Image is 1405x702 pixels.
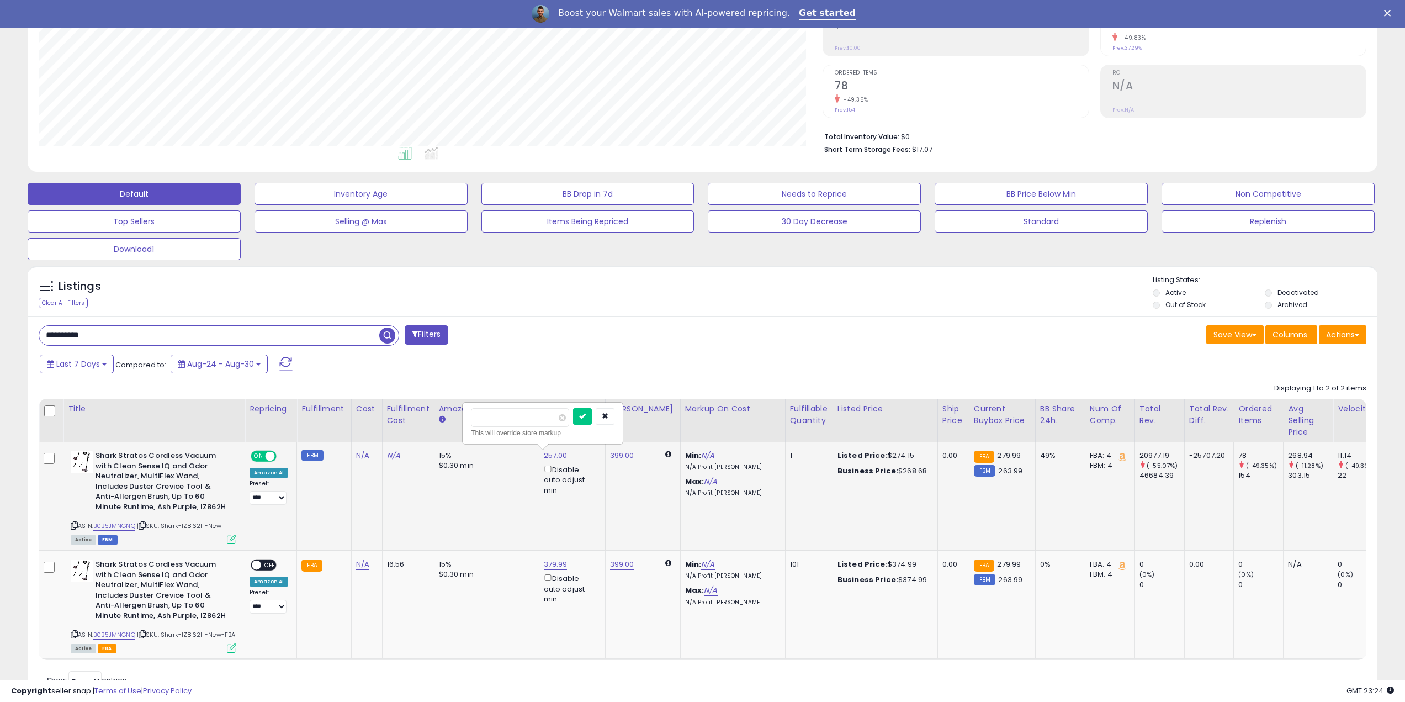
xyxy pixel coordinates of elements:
small: FBA [301,560,322,572]
span: 279.99 [997,559,1021,569]
small: Prev: 154 [835,107,855,113]
div: Total Rev. [1139,403,1180,426]
b: Min: [685,559,702,569]
div: 0.00 [942,451,961,461]
div: Fulfillment [301,403,346,415]
div: Displaying 1 to 2 of 2 items [1274,383,1366,394]
button: Save View [1206,325,1264,344]
small: Amazon Fees. [439,415,446,425]
button: Download1 [28,238,241,260]
div: 0.00 [1189,560,1225,569]
span: ROI [1112,70,1366,76]
a: 399.00 [610,559,634,570]
div: $374.99 [837,560,929,569]
span: OFF [275,452,293,461]
label: Archived [1277,300,1307,309]
a: N/A [701,450,714,461]
div: 0 [1139,580,1184,590]
div: $0.30 min [439,569,531,579]
small: (-55.07%) [1147,461,1178,470]
b: Listed Price: [837,559,888,569]
small: Prev: $0.00 [835,45,861,51]
button: Needs to Reprice [708,183,921,205]
div: 101 [790,560,824,569]
div: This will override store markup [471,427,614,439]
small: (0%) [1139,570,1155,579]
div: [PERSON_NAME] [610,403,676,415]
div: 0.00 [942,560,961,569]
div: BB Share 24h. [1040,403,1080,426]
div: 78 [1238,451,1283,461]
a: N/A [704,476,717,487]
div: 303.15 [1288,471,1333,481]
span: FBM [98,535,118,545]
span: Columns [1273,329,1307,340]
span: OFF [261,561,279,570]
b: Short Term Storage Fees: [824,145,910,154]
small: -49.35% [840,96,868,104]
div: Amazon AI [250,577,288,587]
div: Preset: [250,480,288,505]
div: 15% [439,560,531,569]
div: Disable auto adjust min [544,463,597,495]
div: -25707.20 [1189,451,1225,461]
a: 399.00 [610,450,634,461]
label: Out of Stock [1165,300,1206,309]
div: Disable auto adjust min [544,572,597,604]
small: (-11.28%) [1296,461,1323,470]
span: 263.99 [998,574,1022,585]
div: Fulfillable Quantity [790,403,828,426]
a: N/A [701,559,714,570]
a: Get started [799,8,856,20]
button: Replenish [1162,210,1375,233]
span: Last 7 Days [56,358,100,370]
p: N/A Profit [PERSON_NAME] [685,572,777,580]
small: (-49.36%) [1345,461,1377,470]
b: Max: [685,585,704,595]
small: (-49.35%) [1246,461,1277,470]
div: FBM: 4 [1090,461,1126,471]
a: B0B5JMNGNQ [93,630,135,640]
div: Title [68,403,240,415]
p: Listing States: [1153,275,1377,286]
div: Cost [356,403,378,415]
li: $0 [824,129,1358,142]
span: 263.99 [998,466,1022,476]
span: | SKU: Shark-IZ862H-New [137,521,221,530]
span: All listings currently available for purchase on Amazon [71,644,96,653]
div: Repricing [250,403,292,415]
b: Shark Stratos Cordless Vacuum with Clean Sense IQ and Odor Neutralizer, MultiFlex Wand, Includes ... [96,451,230,515]
small: Prev: 37.29% [1112,45,1142,51]
span: Show: entries [47,675,126,685]
b: Listed Price: [837,450,888,461]
a: N/A [356,559,369,570]
img: Profile image for Adrian [532,5,549,23]
div: 22 [1338,471,1382,481]
div: seller snap | | [11,686,192,696]
div: $374.99 [837,575,929,585]
b: Min: [685,450,702,461]
div: N/A [1288,560,1324,569]
div: 0 [1338,580,1382,590]
h2: N/A [1112,80,1366,94]
button: Aug-24 - Aug-30 [171,355,268,373]
small: (0%) [1238,570,1254,579]
a: B0B5JMNGNQ [93,521,135,531]
b: Total Inventory Value: [824,132,899,141]
div: Markup on Cost [685,403,781,415]
div: Close [1384,10,1395,17]
div: Listed Price [837,403,933,415]
p: N/A Profit [PERSON_NAME] [685,489,777,497]
div: Velocity [1338,403,1378,415]
a: Privacy Policy [143,685,192,696]
button: Inventory Age [255,183,468,205]
button: Actions [1319,325,1366,344]
a: N/A [356,450,369,461]
div: Fulfillment Cost [387,403,430,426]
small: FBM [974,465,995,477]
small: -49.83% [1117,34,1146,42]
a: 257.00 [544,450,568,461]
b: Business Price: [837,574,898,585]
div: Current Buybox Price [974,403,1031,426]
th: The percentage added to the cost of goods (COGS) that forms the calculator for Min & Max prices. [680,399,785,442]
